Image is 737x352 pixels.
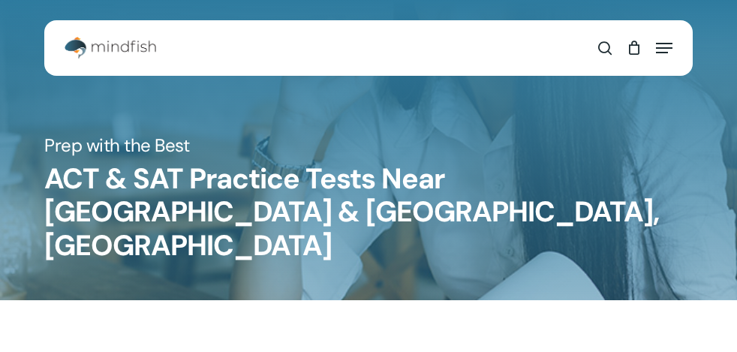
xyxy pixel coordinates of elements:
h1: ACT & SAT Practice Tests Near [GEOGRAPHIC_DATA] & [GEOGRAPHIC_DATA], [GEOGRAPHIC_DATA] [44,163,692,263]
img: Mindfish Test Prep & Academics [65,37,156,59]
a: Cart [619,29,648,67]
h5: Prep with the Best [44,134,692,158]
a: Navigation Menu [656,41,672,56]
header: Main Menu [44,29,693,67]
